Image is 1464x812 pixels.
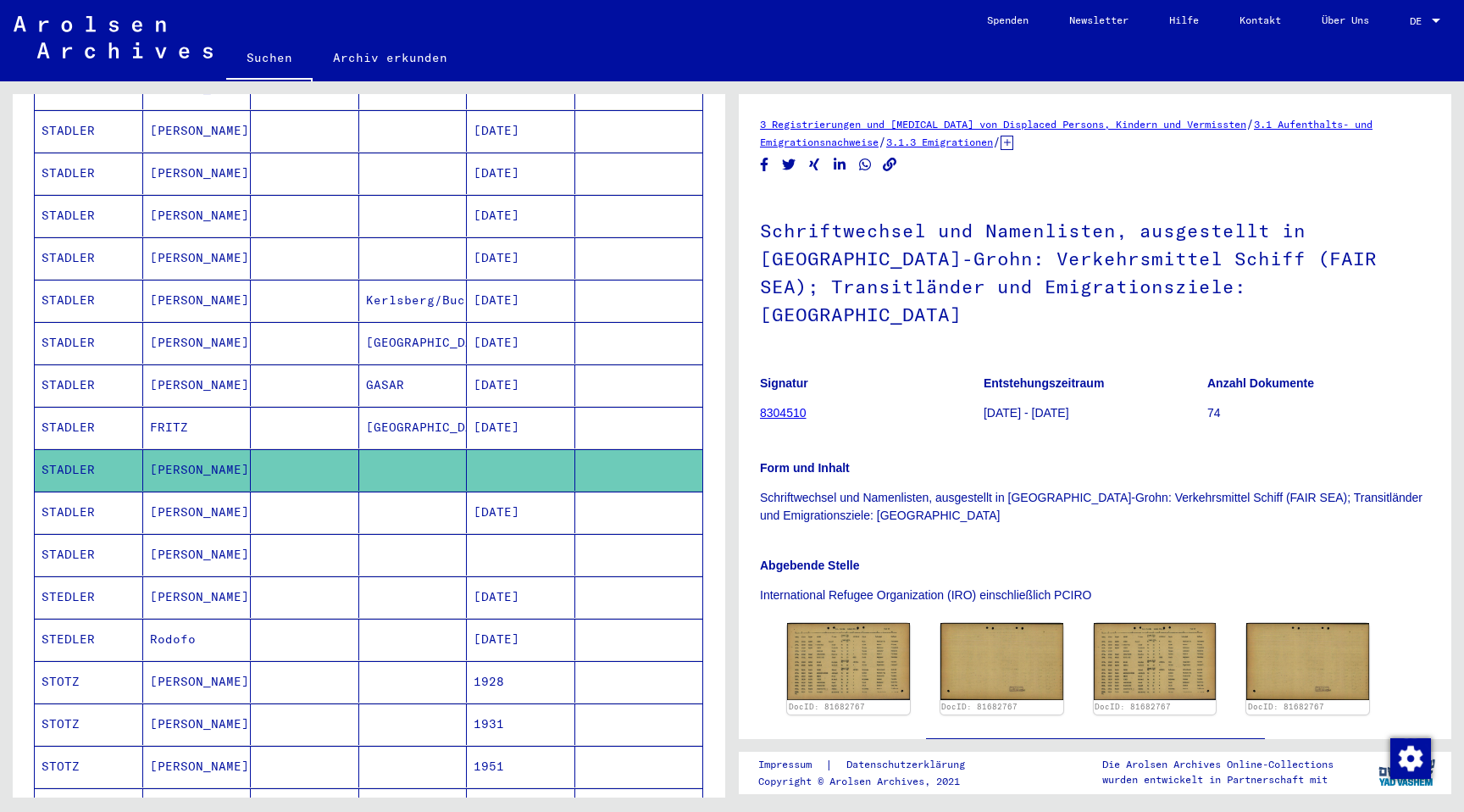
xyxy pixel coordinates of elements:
[1246,116,1254,131] span: /
[833,756,985,774] a: Datenschutzerklärung
[760,406,807,420] a: 8304510
[993,134,1001,149] span: /
[35,280,143,321] mat-cell: STADLER
[143,704,252,745] mat-cell: [PERSON_NAME]
[467,704,575,745] mat-cell: 1931
[879,134,886,149] span: /
[359,407,468,448] mat-cell: [GEOGRAPHIC_DATA]
[886,136,993,148] a: 3.1.3 Emigrationen
[758,774,985,789] p: Copyright © Arolsen Archives, 2021
[760,559,859,572] b: Abgebende Stelle
[1207,376,1314,390] b: Anzahl Dokumente
[758,756,985,774] div: |
[143,576,252,618] mat-cell: [PERSON_NAME]
[143,407,252,448] mat-cell: FRITZ
[1410,15,1428,27] span: DE
[467,619,575,660] mat-cell: [DATE]
[359,280,468,321] mat-cell: Kerlsberg/Buchld.
[1102,757,1334,772] p: Die Arolsen Archives Online-Collections
[143,237,252,279] mat-cell: [PERSON_NAME]
[1207,404,1430,422] p: 74
[14,16,213,58] img: Arolsen_neg.svg
[467,280,575,321] mat-cell: [DATE]
[787,623,910,700] img: 001.jpg
[857,154,874,175] button: Share on WhatsApp
[143,534,252,576] mat-cell: [PERSON_NAME]
[760,489,1430,525] p: Schriftwechsel und Namenlisten, ausgestellt in [GEOGRAPHIC_DATA]-Grohn: Verkehrsmittel Schiff (FA...
[35,619,143,660] mat-cell: STEDLER
[143,746,252,787] mat-cell: [PERSON_NAME]
[1094,623,1217,700] img: 001.jpg
[143,195,252,236] mat-cell: [PERSON_NAME]
[35,576,143,618] mat-cell: STEDLER
[35,195,143,236] mat-cell: STADLER
[35,492,143,533] mat-cell: STADLER
[35,661,143,703] mat-cell: STOTZ
[467,110,575,152] mat-cell: [DATE]
[35,407,143,448] mat-cell: STADLER
[467,492,575,533] mat-cell: [DATE]
[940,623,1063,700] img: 002.jpg
[143,661,252,703] mat-cell: [PERSON_NAME]
[1246,623,1369,700] img: 002.jpg
[941,702,1018,711] a: DocID: 81682767
[467,153,575,194] mat-cell: [DATE]
[467,407,575,448] mat-cell: [DATE]
[467,322,575,364] mat-cell: [DATE]
[1095,702,1171,711] a: DocID: 81682767
[780,154,798,175] button: Share on Twitter
[35,746,143,787] mat-cell: STOTZ
[881,154,899,175] button: Copy link
[789,702,865,711] a: DocID: 81682767
[984,376,1104,390] b: Entstehungszeitraum
[758,756,825,774] a: Impressum
[35,153,143,194] mat-cell: STADLER
[806,154,823,175] button: Share on Xing
[1389,737,1430,778] div: Zustimmung ändern
[467,364,575,406] mat-cell: [DATE]
[143,110,252,152] mat-cell: [PERSON_NAME]
[760,376,808,390] b: Signatur
[35,237,143,279] mat-cell: STADLER
[143,619,252,660] mat-cell: Rodofo
[35,364,143,406] mat-cell: STADLER
[831,154,849,175] button: Share on LinkedIn
[359,322,468,364] mat-cell: [GEOGRAPHIC_DATA]
[35,110,143,152] mat-cell: STADLER
[313,37,468,78] a: Archiv erkunden
[35,534,143,576] mat-cell: STADLER
[1390,738,1431,779] img: Zustimmung ändern
[143,449,252,491] mat-cell: [PERSON_NAME]
[143,492,252,533] mat-cell: [PERSON_NAME]
[467,576,575,618] mat-cell: [DATE]
[760,587,1430,604] p: International Refugee Organization (IRO) einschließlich PCIRO
[756,154,774,175] button: Share on Facebook
[760,192,1430,350] h1: Schriftwechsel und Namenlisten, ausgestellt in [GEOGRAPHIC_DATA]-Grohn: Verkehrsmittel Schiff (FA...
[467,661,575,703] mat-cell: 1928
[143,280,252,321] mat-cell: [PERSON_NAME]
[359,364,468,406] mat-cell: GASAR
[467,195,575,236] mat-cell: [DATE]
[467,237,575,279] mat-cell: [DATE]
[760,461,850,475] b: Form und Inhalt
[760,118,1246,131] a: 3 Registrierungen und [MEDICAL_DATA] von Displaced Persons, Kindern und Vermissten
[143,153,252,194] mat-cell: [PERSON_NAME]
[467,746,575,787] mat-cell: 1951
[35,322,143,364] mat-cell: STADLER
[1248,702,1324,711] a: DocID: 81682767
[35,449,143,491] mat-cell: STADLER
[226,37,313,81] a: Suchen
[984,404,1206,422] p: [DATE] - [DATE]
[1375,751,1439,793] img: yv_logo.png
[35,704,143,745] mat-cell: STOTZ
[143,364,252,406] mat-cell: [PERSON_NAME]
[1102,772,1334,787] p: wurden entwickelt in Partnerschaft mit
[143,322,252,364] mat-cell: [PERSON_NAME]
